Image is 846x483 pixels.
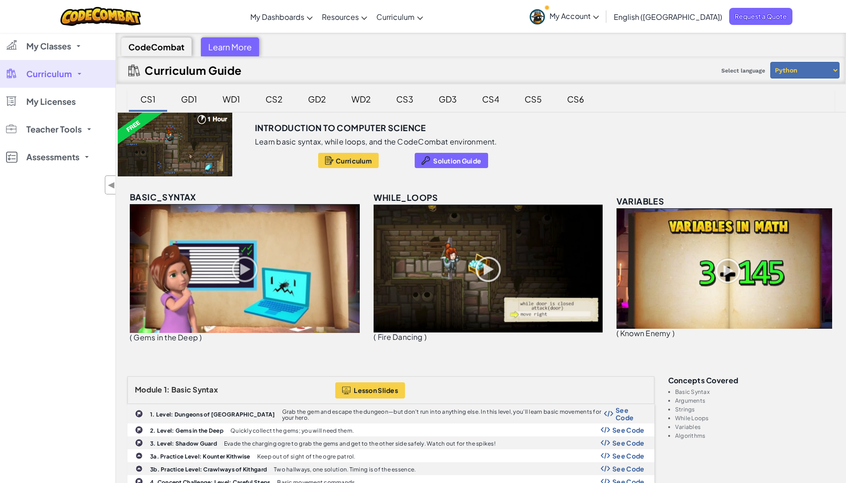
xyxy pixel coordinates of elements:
[26,125,82,133] span: Teacher Tools
[550,11,599,21] span: My Account
[274,466,416,472] p: Two hallways, one solution. Timing is of the essence.
[130,204,360,333] img: basic_syntax_unlocked.png
[473,88,508,110] div: CS4
[612,452,645,459] span: See Code
[246,4,317,29] a: My Dashboards
[150,466,267,473] b: 3b. Practice Level: Crawlways of Kithgard
[172,88,206,110] div: GD1
[199,332,202,342] span: )
[150,453,250,460] b: 3a. Practice Level: Kounter Kithwise
[282,409,604,421] p: Grab the gem and escape the dungeon—but don’t run into anything else. In this level, you’ll learn...
[668,376,834,384] h3: Concepts covered
[616,208,832,329] img: variables_unlocked.png
[620,328,671,338] span: Known Enemy
[729,8,792,25] a: Request a Quote
[127,436,654,449] a: 3. Level: Shadow Guard Evade the charging ogre to grab the gems and get to the other side safely....
[675,398,834,404] li: Arguments
[135,465,143,472] img: IconPracticeLevel.svg
[675,424,834,430] li: Variables
[374,332,376,342] span: (
[133,332,198,342] span: Gems in the Deep
[558,88,593,110] div: CS6
[601,427,610,433] img: Show Code Logo
[135,426,143,434] img: IconChallengeLevel.svg
[145,64,242,77] h2: Curriculum Guide
[135,439,143,447] img: IconChallengeLevel.svg
[378,332,423,342] span: Fire Dancing
[108,178,115,192] span: ◀
[374,192,438,203] span: while_loops
[318,153,379,168] button: Curriculum
[601,440,610,446] img: Show Code Logo
[718,64,769,78] span: Select language
[317,4,372,29] a: Resources
[374,205,602,332] img: while_loops_unlocked.png
[376,12,415,22] span: Curriculum
[354,386,398,394] span: Lesson Slides
[255,121,426,135] h3: Introduction to Computer Science
[230,428,354,434] p: Quickly collect the gems; you will need them.
[150,411,275,418] b: 1. Level: Dungeons of [GEOGRAPHIC_DATA]
[135,452,143,459] img: IconPracticeLevel.svg
[604,411,613,417] img: Show Code Logo
[213,88,249,110] div: WD1
[424,332,427,342] span: )
[515,88,551,110] div: CS5
[342,88,380,110] div: WD2
[387,88,423,110] div: CS3
[612,426,645,434] span: See Code
[130,332,132,342] span: (
[257,453,356,459] p: Keep out of sight of the ogre patrol.
[224,441,496,447] p: Evade the charging ogre to grab the gems and get to the other side safely. Watch out for the spikes!
[164,385,170,394] span: 1:
[429,88,466,110] div: GD3
[525,2,604,31] a: My Account
[130,192,196,202] span: basic_syntax
[672,328,675,338] span: )
[128,65,140,76] img: IconCurriculumGuide.svg
[127,449,654,462] a: 3a. Practice Level: Kounter Kithwise Keep out of sight of the ogre patrol. Show Code Logo See Code
[675,389,834,395] li: Basic Syntax
[26,97,76,106] span: My Licenses
[201,37,259,56] div: Learn More
[150,440,217,447] b: 3. Level: Shadow Guard
[336,157,372,164] span: Curriculum
[609,4,727,29] a: English ([GEOGRAPHIC_DATA])
[127,423,654,436] a: 2. Level: Gems in the Deep Quickly collect the gems; you will need them. Show Code Logo See Code
[601,465,610,472] img: Show Code Logo
[335,382,405,398] button: Lesson Slides
[250,12,304,22] span: My Dashboards
[135,410,143,418] img: IconChallengeLevel.svg
[131,88,165,110] div: CS1
[675,415,834,421] li: While Loops
[135,385,163,394] span: Module
[26,153,79,161] span: Assessments
[127,404,654,423] a: 1. Level: Dungeons of [GEOGRAPHIC_DATA] Grab the gem and escape the dungeon—but don’t run into an...
[433,157,481,164] span: Solution Guide
[121,37,192,56] div: CodeCombat
[26,42,71,50] span: My Classes
[612,465,645,472] span: See Code
[415,153,488,168] button: Solution Guide
[26,70,72,78] span: Curriculum
[322,12,359,22] span: Resources
[675,406,834,412] li: Strings
[255,137,497,146] p: Learn basic syntax, while loops, and the CodeCombat environment.
[60,7,141,26] img: CodeCombat logo
[616,328,619,338] span: (
[675,433,834,439] li: Algorithms
[150,427,224,434] b: 2. Level: Gems in the Deep
[616,196,665,206] span: variables
[256,88,292,110] div: CS2
[616,406,645,421] span: See Code
[372,4,428,29] a: Curriculum
[171,385,218,394] span: Basic Syntax
[612,439,645,447] span: See Code
[127,462,654,475] a: 3b. Practice Level: Crawlways of Kithgard Two hallways, one solution. Timing is of the essence. S...
[530,9,545,24] img: avatar
[601,453,610,459] img: Show Code Logo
